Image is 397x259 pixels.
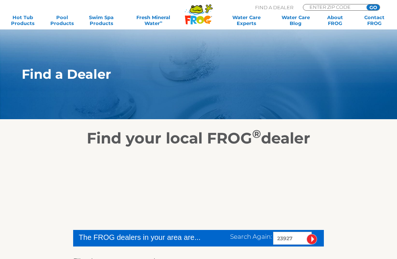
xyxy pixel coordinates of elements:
[22,67,349,82] h1: Find a Dealer
[255,4,293,11] p: Find A Dealer
[11,129,386,147] h2: Find your local FROG dealer
[7,14,38,26] a: Hot TubProducts
[79,232,201,243] div: The FROG dealers in your area are...
[125,14,181,26] a: Fresh MineralWater∞
[47,14,77,26] a: PoolProducts
[320,14,350,26] a: AboutFROG
[309,4,358,10] input: Zip Code Form
[359,14,390,26] a: ContactFROG
[366,4,380,10] input: GO
[221,14,272,26] a: Water CareExperts
[307,234,317,245] input: Submit
[252,127,261,141] sup: ®
[160,20,162,24] sup: ∞
[86,14,117,26] a: Swim SpaProducts
[230,233,272,240] span: Search Again:
[280,14,311,26] a: Water CareBlog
